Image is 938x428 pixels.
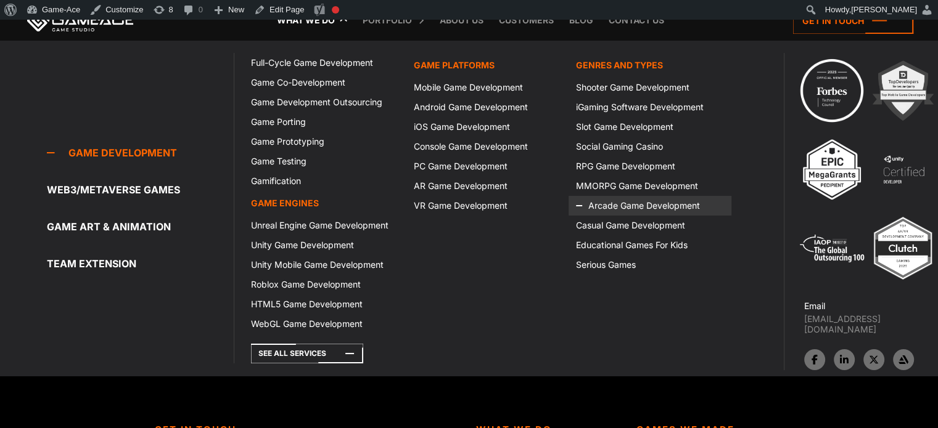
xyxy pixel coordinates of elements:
[244,132,406,151] a: Game Prototyping
[851,5,917,14] span: [PERSON_NAME]
[406,78,569,97] a: Mobile Game Development
[569,176,731,196] a: MMORPG Game Development
[244,112,406,132] a: Game Porting
[569,97,731,117] a: iGaming Software Development
[244,73,406,92] a: Game Co-Development
[569,255,731,275] a: Serious Games
[869,57,937,124] img: 2
[569,235,731,255] a: Educational Games For Kids
[569,216,731,235] a: Casual Game Development
[406,97,569,117] a: Android Game Development
[244,235,406,255] a: Unity Game Development
[47,214,234,239] a: Game Art & Animation
[569,78,731,97] a: Shooter Game Development
[244,191,406,216] a: Game Engines
[244,171,406,191] a: Gamification
[406,53,569,78] a: Game platforms
[793,7,913,34] a: Get in touch
[804,313,938,334] a: [EMAIL_ADDRESS][DOMAIN_NAME]
[569,156,731,176] a: RPG Game Development
[244,255,406,275] a: Unity Mobile Game Development
[869,214,937,282] img: Top ar vr development company gaming 2025 game ace
[244,53,406,73] a: Full-Cycle Game Development
[798,135,866,203] img: 3
[47,251,234,276] a: Team Extension
[47,140,234,165] a: Game development
[47,177,234,202] a: Web3/Metaverse Games
[798,57,866,124] img: Technology council badge program ace 2025 game ace
[406,156,569,176] a: PC Game Development
[569,196,731,216] a: Arcade Game Development
[332,6,339,14] div: Focus keyphrase not set
[870,135,937,203] img: 4
[406,117,569,137] a: iOS Game Development
[406,176,569,196] a: AR Game Development
[804,301,825,311] strong: Email
[569,137,731,156] a: Social Gaming Casino
[798,214,866,282] img: 5
[251,344,363,363] a: See All Services
[244,92,406,112] a: Game Development Outsourcing
[569,117,731,137] a: Slot Game Development
[244,314,406,334] a: WebGL Game Development
[244,275,406,294] a: Roblox Game Development
[244,151,406,171] a: Game Testing
[244,294,406,314] a: HTML5 Game Development
[569,53,731,78] a: Genres and Types
[406,196,569,216] a: VR Game Development
[406,137,569,156] a: Console Game Development
[244,216,406,235] a: Unreal Engine Game Development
